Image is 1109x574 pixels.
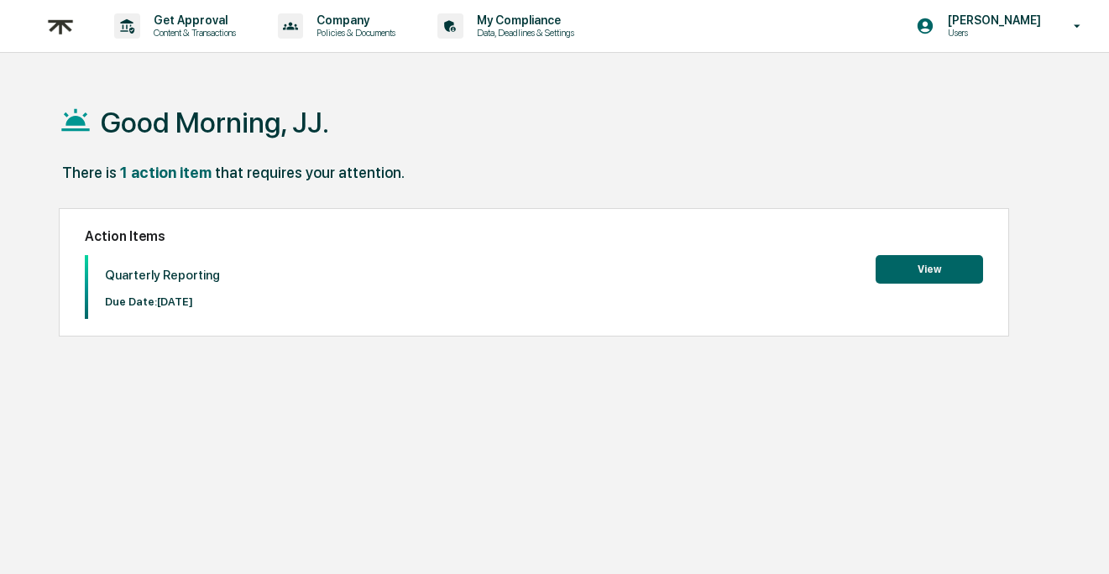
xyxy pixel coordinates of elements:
a: View [876,260,983,276]
p: [PERSON_NAME] [934,13,1049,27]
p: Users [934,27,1049,39]
div: that requires your attention. [215,164,405,181]
p: Company [303,13,404,27]
h2: Action Items [85,228,983,244]
p: Data, Deadlines & Settings [463,27,583,39]
p: Content & Transactions [140,27,244,39]
p: Get Approval [140,13,244,27]
p: Quarterly Reporting [105,268,220,283]
h1: Good Morning, JJ. [101,106,329,139]
p: Policies & Documents [303,27,404,39]
div: There is [62,164,117,181]
img: logo [40,6,81,47]
p: Due Date: [DATE] [105,295,220,308]
div: 1 action item [120,164,212,181]
button: View [876,255,983,284]
p: My Compliance [463,13,583,27]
